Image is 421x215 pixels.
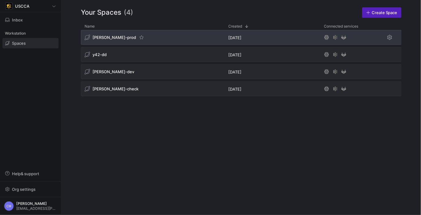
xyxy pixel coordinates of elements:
[93,69,134,74] span: [PERSON_NAME]-dev
[2,38,59,48] a: Spaces
[229,35,242,40] span: [DATE]
[2,15,59,25] button: Inbox
[229,52,242,57] span: [DATE]
[2,187,59,192] a: Org settings
[16,206,57,211] span: [EMAIL_ADDRESS][PERSON_NAME][DOMAIN_NAME]
[362,7,401,18] a: Create Space
[85,24,95,28] span: Name
[81,30,402,47] div: Press SPACE to select this row.
[2,29,59,38] div: Workstation
[12,187,36,192] span: Org settings
[81,7,121,18] span: Your Spaces
[93,86,138,91] span: [PERSON_NAME]-check
[81,81,402,99] div: Press SPACE to select this row.
[93,52,107,57] span: y42-dd
[6,3,12,9] img: https://storage.googleapis.com/y42-prod-data-exchange/images/uAsz27BndGEK0hZWDFeOjoxA7jCwgK9jE472...
[2,200,59,213] button: CM[PERSON_NAME][EMAIL_ADDRESS][PERSON_NAME][DOMAIN_NAME]
[81,47,402,64] div: Press SPACE to select this row.
[124,7,133,18] span: (4)
[12,171,39,176] span: Help & support
[4,201,14,211] div: CM
[2,184,59,194] button: Org settings
[229,87,242,92] span: [DATE]
[229,70,242,74] span: [DATE]
[372,10,397,15] span: Create Space
[15,4,29,9] span: USCCA
[229,24,242,28] span: Created
[93,35,136,40] span: [PERSON_NAME]-prod
[2,168,59,179] button: Help& support
[12,41,26,46] span: Spaces
[81,64,402,81] div: Press SPACE to select this row.
[12,17,23,22] span: Inbox
[324,24,358,28] span: Connected services
[16,202,57,206] span: [PERSON_NAME]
